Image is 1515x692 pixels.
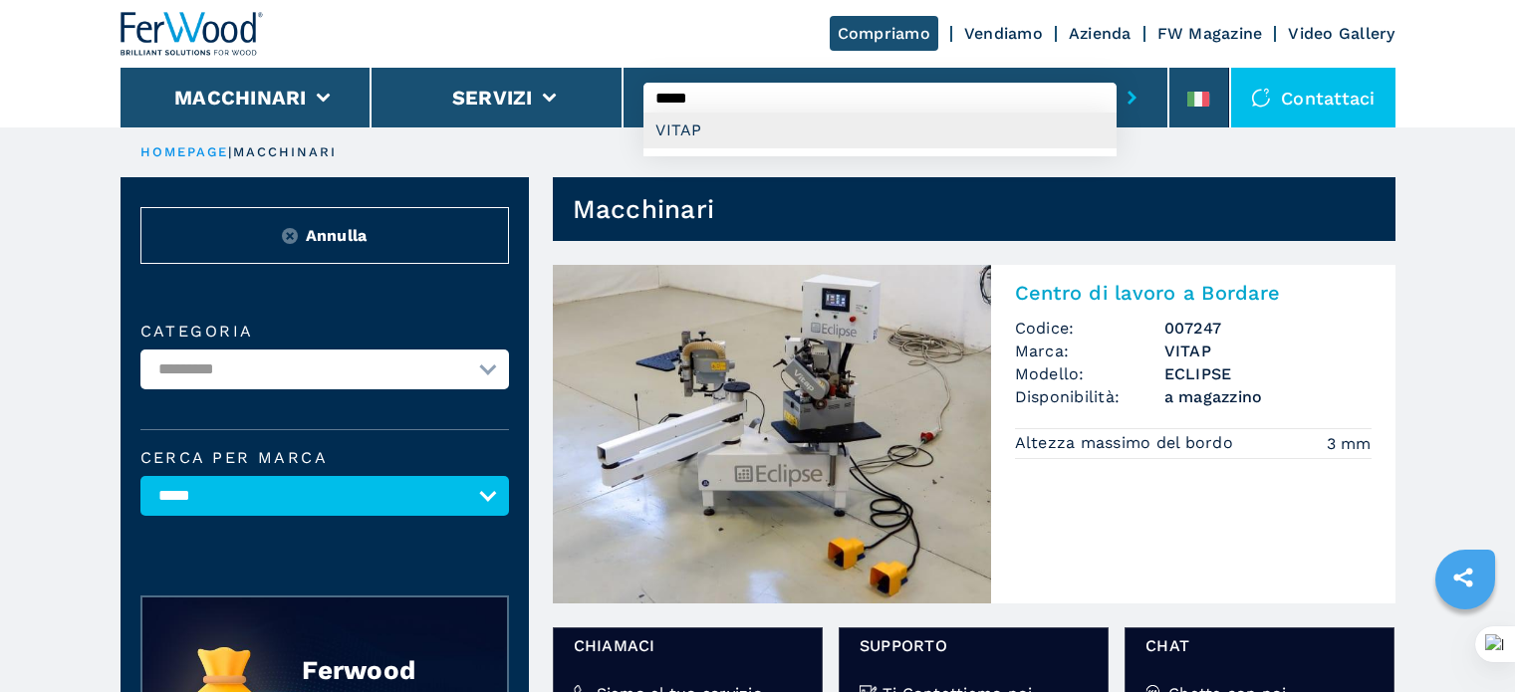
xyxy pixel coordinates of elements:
[233,143,338,161] p: macchinari
[452,86,533,110] button: Servizi
[1157,24,1263,43] a: FW Magazine
[228,144,232,159] span: |
[1164,362,1372,385] h3: ECLIPSE
[1015,340,1164,362] span: Marca:
[1251,88,1271,108] img: Contattaci
[553,265,991,603] img: Centro di lavoro a Bordare VITAP ECLIPSE
[1015,362,1164,385] span: Modello:
[1015,432,1239,454] p: Altezza massimo del bordo
[140,324,509,340] label: Categoria
[140,144,229,159] a: HOMEPAGE
[964,24,1043,43] a: Vendiamo
[830,16,938,51] a: Compriamo
[140,450,509,466] label: Cerca per marca
[1430,602,1500,677] iframe: Chat
[1164,385,1372,408] span: a magazzino
[1438,553,1488,602] a: sharethis
[1145,634,1374,657] span: chat
[1015,385,1164,408] span: Disponibilità:
[643,113,1117,148] div: VITAP
[306,224,368,247] span: Annulla
[1015,281,1372,305] h2: Centro di lavoro a Bordare
[573,193,715,225] h1: Macchinari
[860,634,1088,657] span: Supporto
[553,265,1395,603] a: Centro di lavoro a Bordare VITAP ECLIPSECentro di lavoro a BordareCodice:007247Marca:VITAPModello...
[1164,340,1372,362] h3: VITAP
[1015,317,1164,340] span: Codice:
[1327,432,1372,455] em: 3 mm
[1164,317,1372,340] h3: 007247
[1288,24,1394,43] a: Video Gallery
[574,634,802,657] span: Chiamaci
[121,12,264,56] img: Ferwood
[1231,68,1395,127] div: Contattaci
[1117,75,1147,120] button: submit-button
[140,207,509,264] button: ResetAnnulla
[282,228,298,244] img: Reset
[1069,24,1132,43] a: Azienda
[174,86,307,110] button: Macchinari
